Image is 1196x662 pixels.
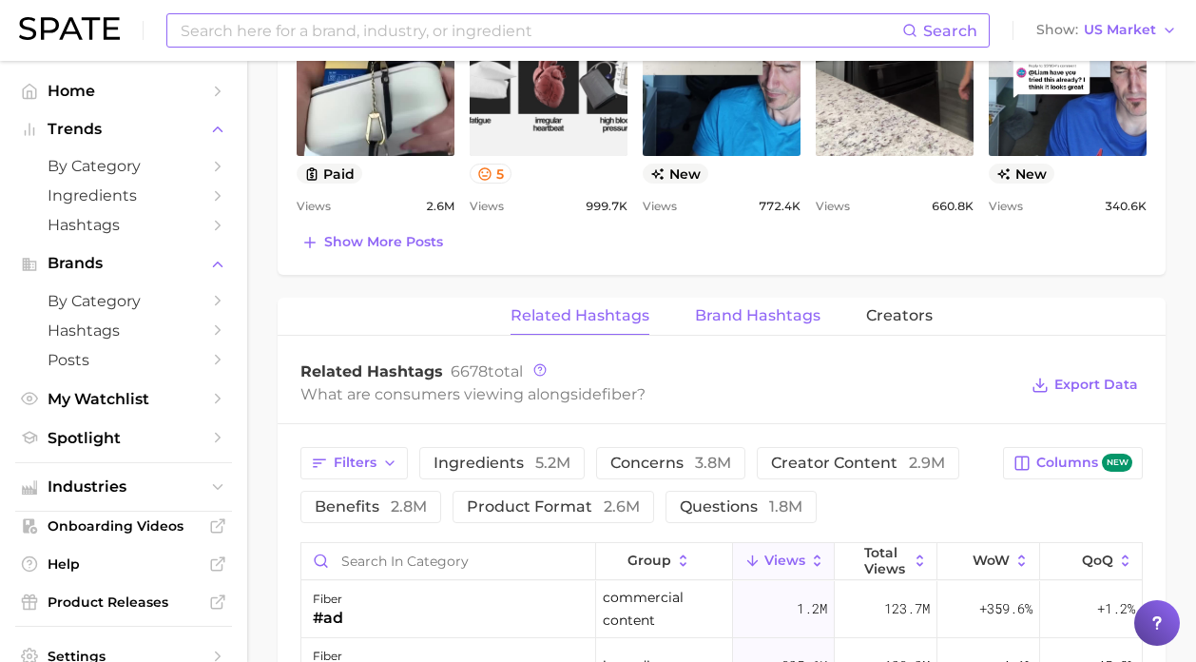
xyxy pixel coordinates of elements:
span: 2.9m [909,454,945,472]
button: Filters [300,447,408,479]
span: My Watchlist [48,390,200,408]
span: Views [816,195,850,218]
button: Total Views [835,543,937,580]
span: by Category [48,157,200,175]
span: Hashtags [48,216,200,234]
span: Ingredients [48,186,200,204]
a: Onboarding Videos [15,512,232,540]
span: 999.7k [586,195,627,218]
span: Related Hashtags [300,362,443,380]
a: Ingredients [15,181,232,210]
div: #ad [313,607,343,630]
span: concerns [610,456,731,471]
span: Onboarding Videos [48,517,200,535]
button: WoW [937,543,1040,580]
span: Filters [334,455,376,471]
span: 5.2m [535,454,570,472]
button: Columnsnew [1003,447,1143,479]
span: commercial content [603,586,725,632]
span: +1.2% [1097,597,1135,620]
span: Hashtags [48,321,200,340]
span: Posts [48,351,200,369]
button: paid [297,164,362,184]
button: Trends [15,115,232,144]
span: 340.6k [1105,195,1147,218]
span: creator content [771,456,945,471]
span: Search [923,22,977,40]
div: What are consumers viewing alongside ? [300,381,1017,407]
span: Creators [866,307,933,324]
input: Search in category [301,543,595,579]
button: Views [733,543,836,580]
span: Brands [48,255,200,272]
span: 660.8k [932,195,974,218]
span: Spotlight [48,429,200,447]
span: product format [467,499,640,515]
span: Views [470,195,504,218]
span: new [643,164,708,184]
span: Total Views [864,545,908,575]
span: by Category [48,292,200,310]
a: Posts [15,345,232,375]
a: Product Releases [15,588,232,616]
span: 123.7m [884,597,930,620]
span: 1.8m [769,497,802,516]
span: +359.6% [979,597,1032,620]
span: new [1102,454,1132,472]
span: Show [1036,25,1078,35]
span: Columns [1036,454,1132,472]
span: Product Releases [48,594,200,611]
span: ingredients [434,456,570,471]
button: Brands [15,249,232,278]
span: benefits [315,499,427,515]
span: Views [643,195,677,218]
div: fiber [313,588,343,611]
span: fiber [602,385,637,403]
button: ShowUS Market [1032,18,1182,43]
a: by Category [15,151,232,181]
span: 6678 [451,362,488,380]
a: My Watchlist [15,384,232,414]
span: 772.4k [759,195,801,218]
span: Views [297,195,331,218]
span: 3.8m [695,454,731,472]
span: Trends [48,121,200,138]
span: Export Data [1054,377,1138,393]
button: 5 [470,164,511,184]
a: by Category [15,286,232,316]
span: Industries [48,478,200,496]
span: new [989,164,1054,184]
span: 1.2m [797,597,827,620]
span: US Market [1084,25,1156,35]
span: 2.6m [604,497,640,516]
img: SPATE [19,17,120,40]
button: QoQ [1040,543,1142,580]
a: Spotlight [15,423,232,453]
span: Brand Hashtags [695,307,820,324]
span: WoW [973,553,1010,568]
span: questions [680,499,802,515]
button: Industries [15,473,232,501]
span: 2.6m [426,195,454,218]
span: Help [48,555,200,573]
span: 2.8m [391,497,427,516]
span: Related Hashtags [511,307,649,324]
span: Show more posts [324,234,443,250]
a: Hashtags [15,210,232,240]
a: Home [15,76,232,106]
button: Show more posts [297,229,448,256]
span: Views [989,195,1023,218]
span: Home [48,82,200,100]
button: group [596,543,733,580]
span: group [627,553,671,568]
a: Help [15,550,232,578]
span: Views [764,553,805,568]
a: Hashtags [15,316,232,345]
button: Export Data [1027,372,1143,399]
button: fiber#adcommercial content1.2m123.7m+359.6%+1.2% [301,581,1142,638]
input: Search here for a brand, industry, or ingredient [179,14,902,47]
span: total [451,362,523,380]
span: QoQ [1082,553,1113,568]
